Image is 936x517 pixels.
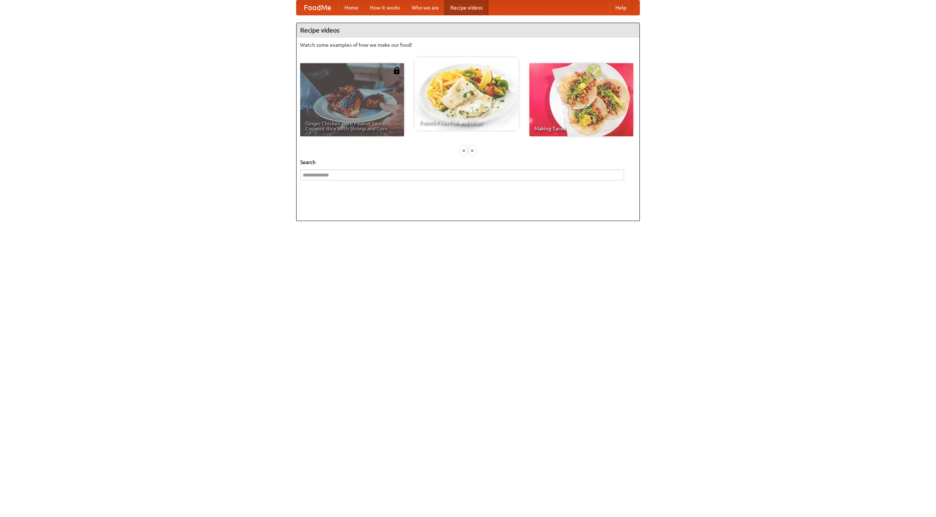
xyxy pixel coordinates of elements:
a: How it works [364,0,406,15]
a: Home [339,0,364,15]
span: French Fries Fish and Chips [420,120,513,125]
h4: Recipe videos [297,23,639,38]
a: French Fries Fish and Chips [415,57,518,130]
div: » [469,146,476,155]
p: Watch some examples of how we make our food! [300,41,636,49]
span: Making Tacos [535,126,628,131]
a: Making Tacos [529,63,633,136]
img: 483408.png [393,67,400,74]
a: FoodMe [297,0,339,15]
div: « [460,146,467,155]
a: Help [609,0,632,15]
a: Recipe videos [445,0,488,15]
h5: Search [300,159,636,166]
a: Who we are [406,0,445,15]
